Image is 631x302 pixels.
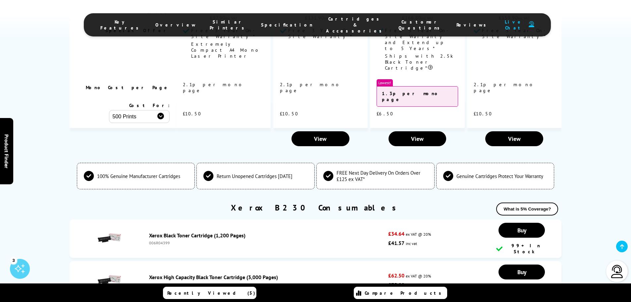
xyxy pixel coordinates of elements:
[406,283,417,288] span: inc vat
[485,131,543,146] a: View
[280,111,298,117] span: £10.50
[365,290,445,296] span: Compare Products
[210,19,248,31] span: Similar Printers
[261,22,313,28] span: Specification
[149,274,278,280] a: Xerox High Capacity Black Toner Cartridge (3,000 Pages)
[388,230,404,237] strong: £34.64
[10,257,17,264] div: 3
[98,268,121,291] img: Xerox High Capacity Black Toner Cartridge (3,000 Pages)
[377,79,393,86] span: Lowest!
[231,203,400,213] a: Xerox B230 Consumables
[86,85,170,91] span: Mono Cost per Page
[398,19,443,31] span: Customer Questions
[496,243,547,255] div: 99+ In Stock
[129,102,170,108] span: Cost For:
[3,134,10,168] span: Product Finder
[100,19,142,31] span: Key Features
[529,21,534,28] img: user-headset-duotone.svg
[388,240,404,246] strong: £41.57
[385,53,453,71] span: Ships with 2.5k Black Toner Cartridge*
[167,290,255,296] span: Recently Viewed (5)
[406,241,417,246] span: inc vat
[474,111,492,117] span: £10.50
[149,282,385,287] div: 006R04400
[98,226,121,250] img: Xerox Black Toner Cartridge (1,200 Pages)
[406,273,431,278] span: ex VAT @ 20%
[456,22,490,28] span: Reviews
[183,82,245,93] span: 2.1p per mono page
[377,111,394,117] span: £6.50
[517,268,526,276] span: Buy
[354,287,447,299] a: Compare Products
[496,203,558,215] button: What is 5% Coverage?
[191,41,262,59] span: Extremely Compact A4 Mono Laser Printer
[377,86,458,107] div: 1.3p per mono page
[508,135,521,143] span: View
[411,135,424,143] span: View
[280,82,342,93] span: 2.1p per mono page
[97,173,180,179] span: 100% Genuine Manufacturer Cartridges
[326,16,385,34] span: Cartridges & Accessories
[503,19,525,31] span: Live Chat
[610,265,624,278] img: user-headset-light.svg
[456,173,543,179] span: Genuine Cartridges Protect Your Warranty
[337,170,428,182] span: FREE Next Day Delivery On Orders Over £125 ex VAT*
[388,272,404,279] strong: £62.50
[183,111,201,117] span: £10.50
[163,287,256,299] a: Recently Viewed (5)
[474,82,536,93] span: 2.1p per mono page
[291,131,349,146] a: View
[406,232,431,237] span: ex VAT @ 20%
[155,22,196,28] span: Overview
[314,135,327,143] span: View
[388,281,404,288] strong: £75.00
[517,226,526,234] span: Buy
[389,131,447,146] a: View
[217,173,292,179] span: Return Unopened Cartridges [DATE]
[149,240,385,245] div: 006R04399
[149,232,245,239] a: Xerox Black Toner Cartridge (1,200 Pages)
